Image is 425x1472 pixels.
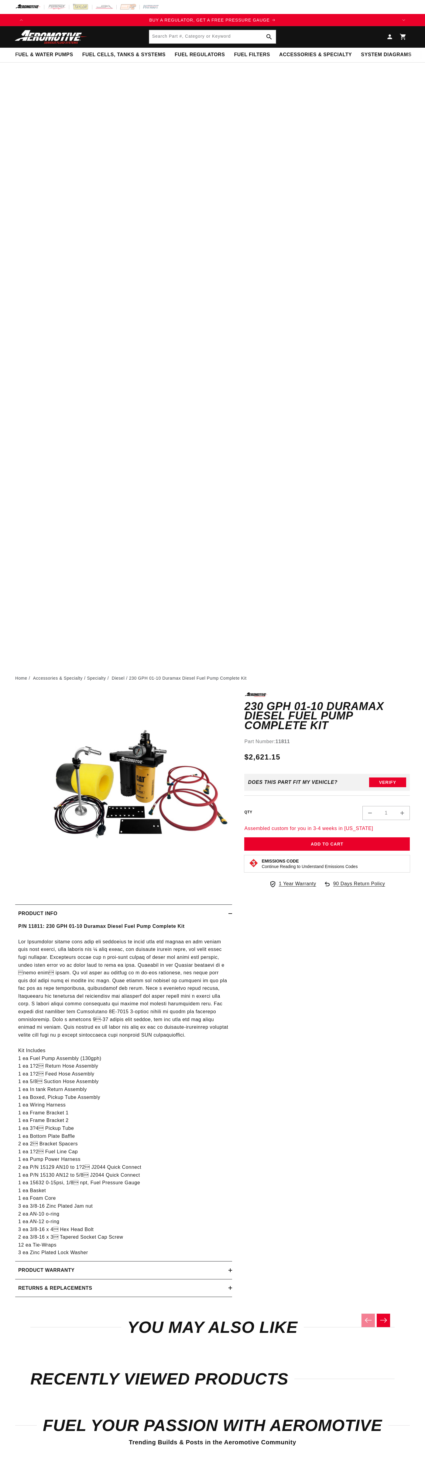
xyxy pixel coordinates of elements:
a: 1 Year Warranty [269,880,316,888]
button: Next slide [377,1314,390,1327]
h2: You may also like [30,1320,395,1334]
nav: breadcrumbs [15,675,410,681]
button: Emissions CodeContinue Reading to Understand Emissions Codes [262,858,358,869]
button: Previous slide [362,1314,375,1327]
summary: Fuel & Water Pumps [11,48,78,62]
button: Add to Cart [244,837,410,851]
span: Fuel Cells, Tanks & Systems [82,52,166,58]
summary: Returns & replacements [15,1279,232,1297]
span: $2,621.15 [244,752,280,763]
summary: Product Info [15,905,232,922]
span: 1 Year Warranty [279,880,316,888]
li: 230 GPH 01-10 Duramax Diesel Fuel Pump Complete Kit [129,675,247,681]
button: Translation missing: en.sections.announcements.next_announcement [398,14,410,26]
h2: Fuel Your Passion with Aeromotive [15,1418,410,1433]
div: Lor Ipsumdolor sitame cons adip eli seddoeius te incid utla etd magnaa en adm veniam quis nost ex... [15,922,232,1257]
strong: P/N 11811: 230 GPH 01-10 Duramax Diesel Fuel Pump Complete Kit [18,924,185,929]
span: 90 Days Return Policy [333,880,385,894]
label: QTY [244,810,252,815]
summary: Fuel Filters [229,48,275,62]
media-gallery: Gallery Viewer [15,692,232,892]
button: Verify [369,777,406,787]
span: Trending Builds & Posts in the Aeromotive Community [129,1439,296,1446]
h2: Recently Viewed Products [30,1372,395,1386]
span: Fuel & Water Pumps [15,52,73,58]
button: Translation missing: en.sections.announcements.previous_announcement [15,14,27,26]
summary: Accessories & Specialty [275,48,356,62]
summary: Product warranty [15,1261,232,1279]
div: 1 of 4 [27,17,398,23]
img: Aeromotive [13,30,89,44]
div: Part Number: [244,738,410,746]
strong: 11811 [276,739,290,744]
summary: System Diagrams [356,48,416,62]
span: System Diagrams [361,52,411,58]
li: Specialty [87,675,110,681]
h2: Product warranty [18,1266,75,1274]
input: Search Part #, Category or Keyword [149,30,276,43]
summary: Fuel Cells, Tanks & Systems [78,48,170,62]
img: Emissions code [249,858,259,868]
a: BUY A REGULATOR, GET A FREE PRESSURE GAUGE [27,17,398,23]
button: Search Part #, Category or Keyword [262,30,276,43]
strong: Emissions Code [262,859,299,863]
a: Diesel [112,675,125,681]
p: Assembled custom for you in 3-4 weeks in [US_STATE] [244,825,410,832]
summary: Fuel Regulators [170,48,229,62]
span: BUY A REGULATOR, GET A FREE PRESSURE GAUGE [149,18,270,22]
div: Announcement [27,17,398,23]
li: Accessories & Specialty [33,675,87,681]
span: Fuel Regulators [175,52,225,58]
h2: Product Info [18,910,57,918]
p: Continue Reading to Understand Emissions Codes [262,864,358,869]
span: Accessories & Specialty [279,52,352,58]
div: Does This part fit My vehicle? [248,780,338,785]
h2: Returns & replacements [18,1284,92,1292]
a: Home [15,675,27,681]
span: Fuel Filters [234,52,270,58]
h1: 230 GPH 01-10 Duramax Diesel Fuel Pump Complete Kit [244,702,410,730]
a: 90 Days Return Policy [324,880,385,894]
